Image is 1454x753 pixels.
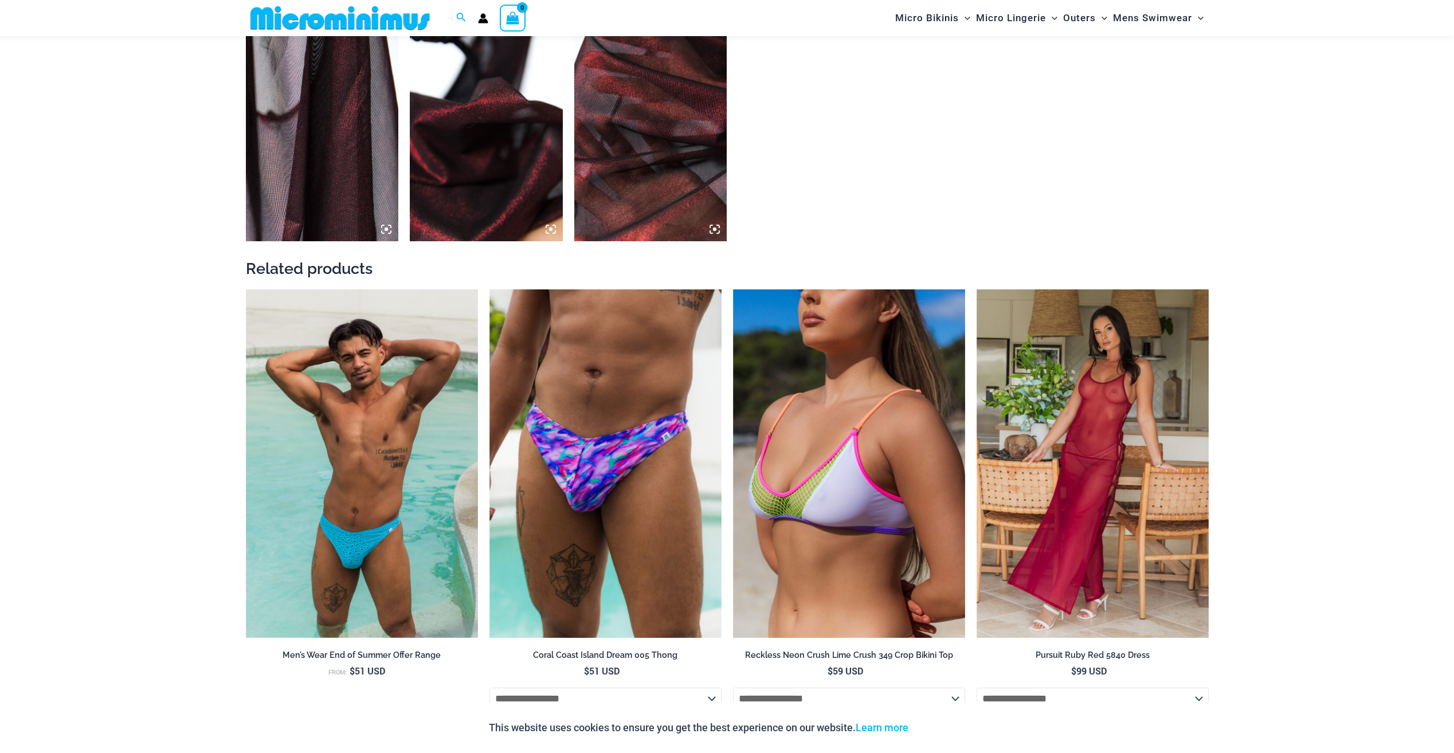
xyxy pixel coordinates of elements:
a: Micro BikinisMenu ToggleMenu Toggle [892,3,973,33]
span: Menu Toggle [1046,3,1057,33]
a: Reckless Neon Crush Lime Crush 349 Crop Bikini Top [733,650,965,665]
a: Mens SwimwearMenu ToggleMenu Toggle [1110,3,1206,33]
a: Coral Coast Island Dream 005 Thong [489,650,722,665]
h2: Reckless Neon Crush Lime Crush 349 Crop Bikini Top [733,650,965,661]
a: Pursuit Ruby Red 5840 Dress [977,650,1209,665]
img: Midnight Shimmer Red 5131 Dress [574,12,727,241]
a: Pursuit Ruby Red 5840 Dress 02Pursuit Ruby Red 5840 Dress 03Pursuit Ruby Red 5840 Dress 03 [977,289,1209,638]
bdi: 51 USD [584,665,620,677]
a: Learn more [856,721,908,734]
h2: Pursuit Ruby Red 5840 Dress [977,650,1209,661]
a: View Shopping Cart, empty [500,5,526,31]
h2: Coral Coast Island Dream 005 Thong [489,650,722,661]
nav: Site Navigation [891,2,1209,34]
span: Micro Bikinis [895,3,959,33]
span: $ [828,665,833,677]
a: Men’s Wear End of Summer Offer Range [246,650,478,665]
img: Pursuit Ruby Red 5840 Dress 02 [977,289,1209,638]
span: Menu Toggle [959,3,970,33]
span: $ [1071,665,1076,677]
a: Reckless Neon Crush Lime Crush 349 Crop Top 01Reckless Neon Crush Lime Crush 349 Crop Top 02Reckl... [733,289,965,638]
a: Account icon link [478,13,488,23]
img: Coral Coast Highlight Blue 005 Thong 10 [246,289,478,638]
img: Midnight Shimmer Red 5131 Dress [246,12,399,241]
img: Reckless Neon Crush Lime Crush 349 Crop Top 01 [733,289,965,638]
a: Coral Coast Island Dream 005 Thong 01Coral Coast Island Dream 005 Thong 02Coral Coast Island Drea... [489,289,722,638]
span: Menu Toggle [1192,3,1204,33]
a: OutersMenu ToggleMenu Toggle [1060,3,1110,33]
span: Mens Swimwear [1113,3,1192,33]
bdi: 59 USD [828,665,863,677]
a: Search icon link [456,11,467,25]
span: Outers [1063,3,1096,33]
span: Menu Toggle [1096,3,1107,33]
h2: Related products [246,258,1209,279]
img: Midnight Shimmer Red 5131 Dress [410,12,563,241]
p: This website uses cookies to ensure you get the best experience on our website. [489,719,908,736]
span: $ [584,665,589,677]
span: From: [328,668,347,676]
a: Micro LingerieMenu ToggleMenu Toggle [973,3,1060,33]
span: $ [350,665,355,677]
h2: Men’s Wear End of Summer Offer Range [246,650,478,661]
img: MM SHOP LOGO FLAT [246,5,434,31]
span: Micro Lingerie [976,3,1046,33]
bdi: 51 USD [350,665,385,677]
a: Coral Coast Highlight Blue 005 Thong 10Coral Coast Chevron Black 005 Thong 03Coral Coast Chevron ... [246,289,478,638]
bdi: 99 USD [1071,665,1107,677]
button: Accept [917,714,966,742]
img: Coral Coast Island Dream 005 Thong 01 [489,289,722,638]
